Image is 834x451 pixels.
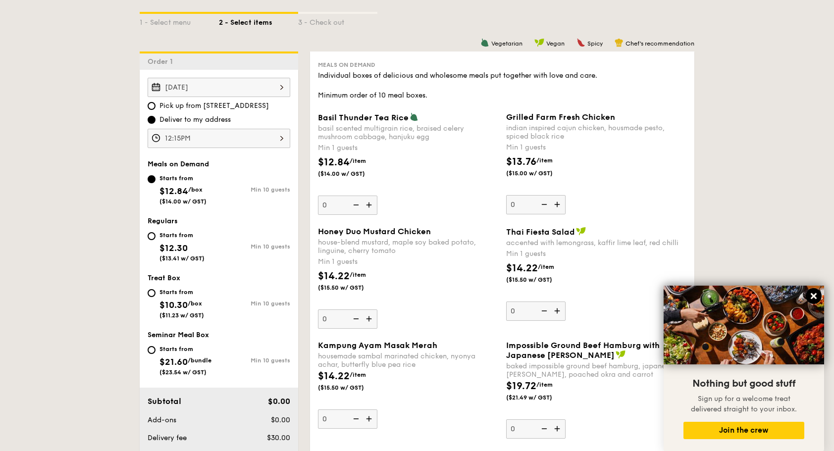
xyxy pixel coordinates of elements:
[268,397,290,406] span: $0.00
[506,362,686,379] div: baked impossible ground beef hamburg, japanese [PERSON_NAME], poached okra and carrot
[536,419,551,438] img: icon-reduce.1d2dbef1.svg
[546,40,565,47] span: Vegan
[318,196,377,215] input: Basil Thunder Tea Ricebasil scented multigrain rice, braised celery mushroom cabbage, hanjuku egg...
[506,112,615,122] span: Grilled Farm Fresh Chicken
[148,331,209,339] span: Seminar Meal Box
[506,341,660,360] span: Impossible Ground Beef Hamburg with Japanese [PERSON_NAME]
[219,186,290,193] div: Min 10 guests
[536,195,551,214] img: icon-reduce.1d2dbef1.svg
[506,143,686,152] div: Min 1 guests
[692,378,795,390] span: Nothing but good stuff
[267,434,290,442] span: $30.00
[318,156,350,168] span: $12.84
[551,301,566,320] img: icon-add.58712e84.svg
[491,40,522,47] span: Vegetarian
[587,40,603,47] span: Spicy
[551,195,566,214] img: icon-add.58712e84.svg
[148,217,178,225] span: Regulars
[318,227,431,236] span: Honey Duo Mustard Chicken
[318,124,498,141] div: basil scented multigrain rice, braised celery mushroom cabbage, hanjuku egg
[534,38,544,47] img: icon-vegan.f8ff3823.svg
[298,14,377,28] div: 3 - Check out
[318,341,437,350] span: Kampung Ayam Masak Merah
[159,369,207,376] span: ($23.54 w/ GST)
[159,300,188,310] span: $10.30
[318,270,350,282] span: $14.22
[219,357,290,364] div: Min 10 guests
[691,395,797,413] span: Sign up for a welcome treat delivered straight to your inbox.
[538,263,554,270] span: /item
[148,232,156,240] input: Starts from$12.30($13.41 w/ GST)Min 10 guests
[148,102,156,110] input: Pick up from [STREET_ADDRESS]
[318,71,686,100] div: Individual boxes of delicious and wholesome meals put together with love and care. Minimum order ...
[506,169,573,177] span: ($15.00 w/ GST)
[148,57,177,66] span: Order 1
[348,196,363,214] img: icon-reduce.1d2dbef1.svg
[506,301,566,321] input: Thai Fiesta Saladaccented with lemongrass, kaffir lime leaf, red chilliMin 1 guests$14.22/item($1...
[159,255,205,262] span: ($13.41 w/ GST)
[318,384,385,392] span: ($15.50 w/ GST)
[363,309,377,328] img: icon-add.58712e84.svg
[148,397,181,406] span: Subtotal
[188,300,202,307] span: /box
[188,186,203,193] span: /box
[159,174,207,182] div: Starts from
[506,195,566,214] input: Grilled Farm Fresh Chickenindian inspired cajun chicken, housmade pesto, spiced black riceMin 1 g...
[506,124,686,141] div: indian inspired cajun chicken, housmade pesto, spiced black rice
[159,186,188,197] span: $12.84
[159,101,269,111] span: Pick up from [STREET_ADDRESS]
[159,231,205,239] div: Starts from
[616,350,625,359] img: icon-vegan.f8ff3823.svg
[506,394,573,401] span: ($21.49 w/ GST)
[625,40,694,47] span: Chef's recommendation
[219,243,290,250] div: Min 10 guests
[148,416,176,424] span: Add-ons
[159,288,204,296] div: Starts from
[506,419,566,439] input: Impossible Ground Beef Hamburg with Japanese [PERSON_NAME]baked impossible ground beef hamburg, j...
[318,61,375,68] span: Meals on Demand
[410,112,418,121] img: icon-vegetarian.fe4039eb.svg
[350,371,366,378] span: /item
[350,157,366,164] span: /item
[506,227,575,237] span: Thai Fiesta Salad
[318,284,385,292] span: ($15.50 w/ GST)
[551,419,566,438] img: icon-add.58712e84.svg
[318,309,377,329] input: Honey Duo Mustard Chickenhouse-blend mustard, maple soy baked potato, linguine, cherry tomatoMin ...
[363,196,377,214] img: icon-add.58712e84.svg
[148,175,156,183] input: Starts from$12.84/box($14.00 w/ GST)Min 10 guests
[536,381,553,388] span: /item
[318,238,498,255] div: house-blend mustard, maple soy baked potato, linguine, cherry tomato
[148,116,156,124] input: Deliver to my address
[148,346,156,354] input: Starts from$21.60/bundle($23.54 w/ GST)Min 10 guests
[664,286,824,364] img: DSC07876-Edit02-Large.jpeg
[576,227,586,236] img: icon-vegan.f8ff3823.svg
[348,409,363,428] img: icon-reduce.1d2dbef1.svg
[348,309,363,328] img: icon-reduce.1d2dbef1.svg
[318,352,498,369] div: housemade sambal marinated chicken, nyonya achar, butterfly blue pea rice
[480,38,489,47] img: icon-vegetarian.fe4039eb.svg
[140,14,219,28] div: 1 - Select menu
[159,356,188,367] span: $21.60
[148,78,290,97] input: Event date
[806,288,822,304] button: Close
[363,409,377,428] img: icon-add.58712e84.svg
[506,156,536,168] span: $13.76
[506,276,573,284] span: ($15.50 w/ GST)
[506,239,686,247] div: accented with lemongrass, kaffir lime leaf, red chilli
[506,249,686,259] div: Min 1 guests
[536,157,553,164] span: /item
[159,115,231,125] span: Deliver to my address
[683,422,804,439] button: Join the crew
[318,370,350,382] span: $14.22
[148,434,187,442] span: Delivery fee
[159,198,207,205] span: ($14.00 w/ GST)
[148,129,290,148] input: Event time
[318,143,498,153] div: Min 1 guests
[219,14,298,28] div: 2 - Select items
[148,274,180,282] span: Treat Box
[506,380,536,392] span: $19.72
[188,357,211,364] span: /bundle
[148,160,209,168] span: Meals on Demand
[318,113,409,122] span: Basil Thunder Tea Rice
[350,271,366,278] span: /item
